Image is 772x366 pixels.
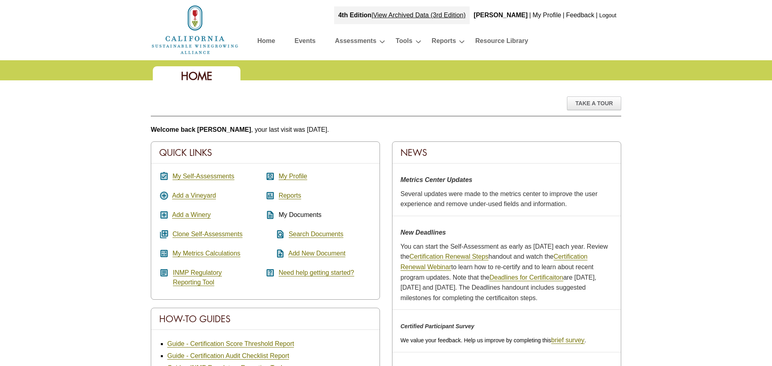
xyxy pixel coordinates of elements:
[181,69,212,83] span: Home
[334,6,470,24] div: |
[528,6,532,24] div: |
[167,352,289,360] a: Guide - Certification Audit Checklist Report
[151,26,239,33] a: Home
[265,172,275,181] i: account_box
[173,269,222,286] a: INMP RegulatoryReporting Tool
[279,269,354,276] a: Need help getting started?
[159,210,169,220] i: add_box
[279,173,307,180] a: My Profile
[257,35,275,49] a: Home
[566,12,594,18] a: Feedback
[335,35,376,49] a: Assessments
[172,231,242,238] a: Clone Self-Assessments
[172,250,240,257] a: My Metrics Calculations
[551,337,585,344] a: brief survey
[400,323,474,329] em: Certified Participant Survey
[432,35,456,49] a: Reports
[279,192,301,199] a: Reports
[489,274,563,281] a: Deadlines for Certificaiton
[172,192,216,199] a: Add a Vineyard
[265,210,275,220] i: description
[562,6,565,24] div: |
[172,173,234,180] a: My Self-Assessments
[159,191,169,200] i: add_circle
[532,12,561,18] a: My Profile
[599,12,616,18] a: Logout
[338,12,372,18] strong: 4th Edition
[279,211,322,218] span: My Documents
[409,253,489,260] a: Certification Renewal Steps
[400,190,597,208] span: Several updates were made to the metrics center to improve the user experience and remove under-u...
[400,253,587,271] a: Certification Renewal Webinar
[265,268,275,278] i: help_center
[474,12,528,18] b: [PERSON_NAME]
[265,229,285,239] i: find_in_page
[167,340,294,348] a: Guide - Certification Score Threshold Report
[151,126,251,133] b: Welcome back [PERSON_NAME]
[396,35,412,49] a: Tools
[400,176,472,183] strong: Metrics Center Updates
[400,229,446,236] strong: New Deadlines
[289,231,343,238] a: Search Documents
[159,229,169,239] i: queue
[373,12,466,18] a: View Archived Data (3rd Edition)
[294,35,315,49] a: Events
[159,268,169,278] i: article
[265,191,275,200] i: assessment
[567,96,621,110] div: Take A Tour
[265,249,285,258] i: note_add
[151,308,380,330] div: How-To Guides
[172,211,211,219] a: Add a Winery
[151,4,239,55] img: logo_cswa2x.png
[151,125,621,135] p: , your last visit was [DATE].
[400,337,586,344] span: We value your feedback. Help us improve by completing this .
[159,172,169,181] i: assignment_turned_in
[400,241,613,303] p: You can start the Self-Assessment as early as [DATE] each year. Review the handout and watch the ...
[159,249,169,258] i: calculate
[475,35,528,49] a: Resource Library
[595,6,598,24] div: |
[392,142,621,164] div: News
[288,250,345,257] a: Add New Document
[151,142,380,164] div: Quick Links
